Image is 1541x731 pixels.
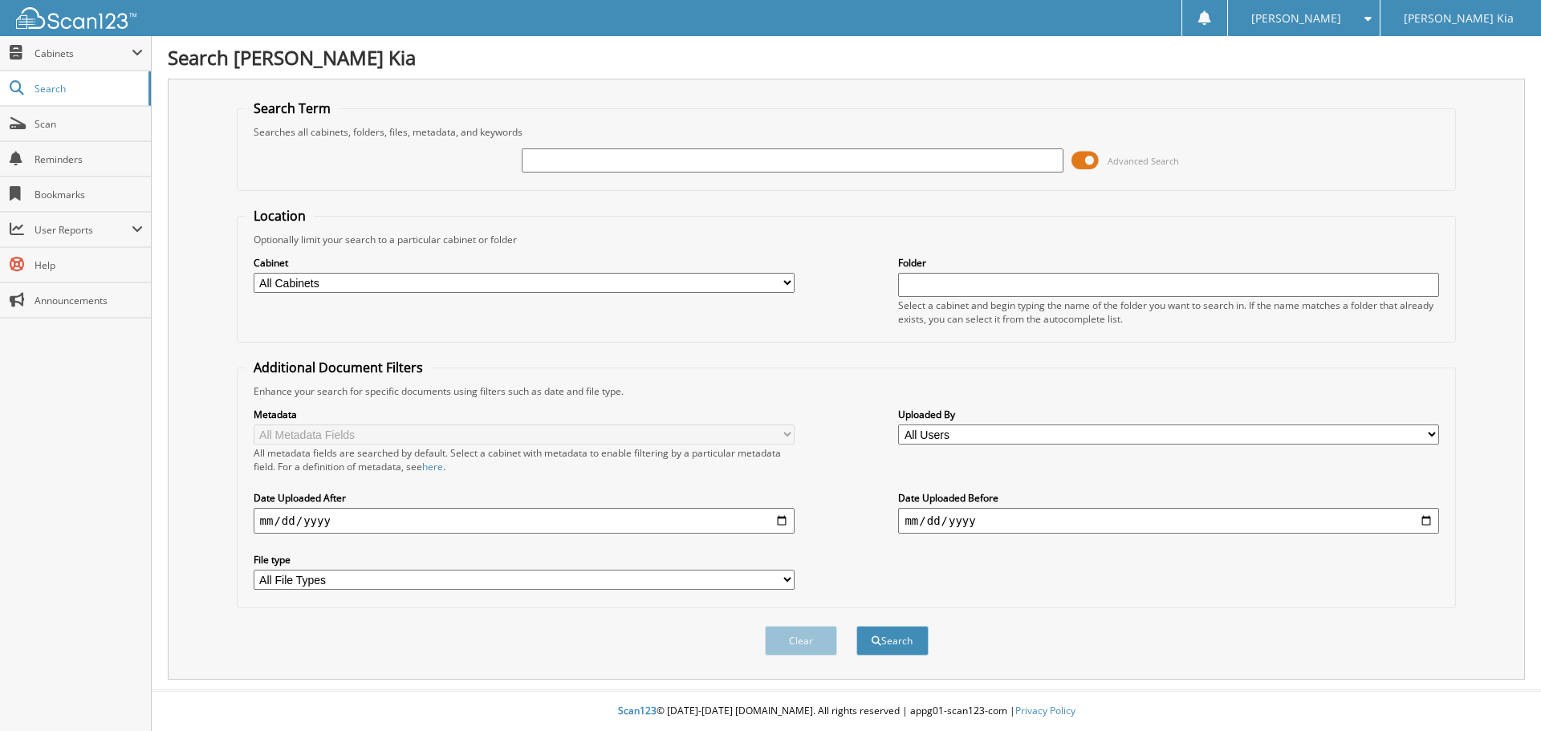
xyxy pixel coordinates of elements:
span: Search [35,82,140,95]
span: Cabinets [35,47,132,60]
label: Date Uploaded Before [898,491,1439,505]
img: scan123-logo-white.svg [16,7,136,29]
span: Advanced Search [1108,155,1179,167]
span: User Reports [35,223,132,237]
span: Scan123 [618,704,657,717]
label: Folder [898,256,1439,270]
span: [PERSON_NAME] [1251,14,1341,23]
a: here [422,460,443,473]
h1: Search [PERSON_NAME] Kia [168,44,1525,71]
label: Date Uploaded After [254,491,795,505]
legend: Additional Document Filters [246,359,431,376]
div: All metadata fields are searched by default. Select a cabinet with metadata to enable filtering b... [254,446,795,473]
legend: Location [246,207,314,225]
label: Metadata [254,408,795,421]
button: Search [856,626,929,656]
div: Optionally limit your search to a particular cabinet or folder [246,233,1448,246]
legend: Search Term [246,99,339,117]
label: File type [254,553,795,567]
div: Searches all cabinets, folders, files, metadata, and keywords [246,125,1448,139]
span: [PERSON_NAME] Kia [1404,14,1514,23]
span: Scan [35,117,143,131]
span: Bookmarks [35,188,143,201]
input: end [898,508,1439,534]
span: Reminders [35,152,143,166]
label: Uploaded By [898,408,1439,421]
div: © [DATE]-[DATE] [DOMAIN_NAME]. All rights reserved | appg01-scan123-com | [152,692,1541,731]
a: Privacy Policy [1015,704,1075,717]
span: Help [35,258,143,272]
div: Enhance your search for specific documents using filters such as date and file type. [246,384,1448,398]
input: start [254,508,795,534]
span: Announcements [35,294,143,307]
label: Cabinet [254,256,795,270]
button: Clear [765,626,837,656]
div: Select a cabinet and begin typing the name of the folder you want to search in. If the name match... [898,298,1439,326]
